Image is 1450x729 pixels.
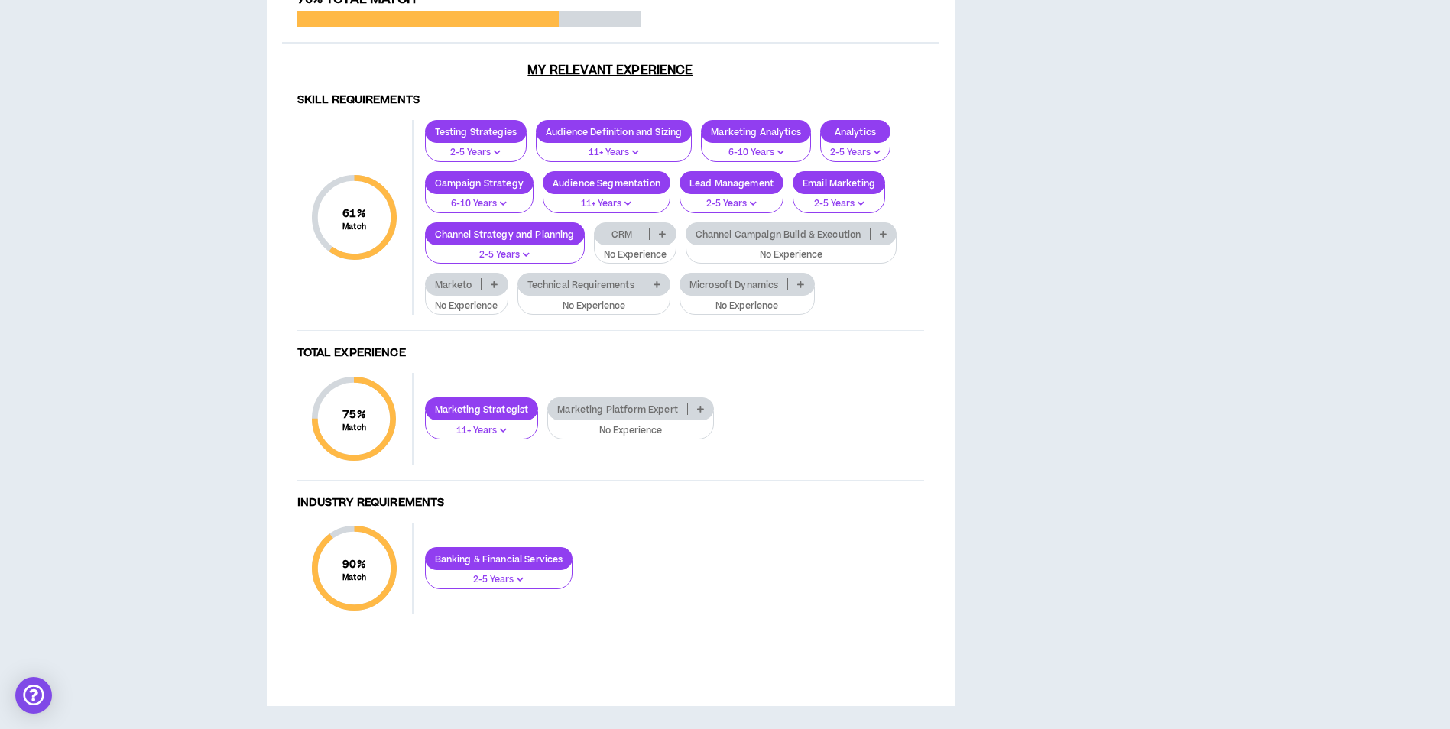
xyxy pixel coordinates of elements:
p: No Experience [696,248,887,262]
button: 11+ Years [425,411,539,440]
p: 6-10 Years [435,197,524,211]
p: 2-5 Years [435,248,575,262]
p: 2-5 Years [435,146,517,160]
h4: Industry Requirements [297,496,924,510]
button: 2-5 Years [425,235,585,264]
p: Banking & Financial Services [426,553,573,565]
p: 2-5 Years [803,197,875,211]
p: 2-5 Years [830,146,881,160]
p: Marketo [426,279,482,290]
button: 6-10 Years [701,133,811,162]
p: 2-5 Years [689,197,774,211]
button: No Experience [517,287,670,316]
button: 2-5 Years [425,133,527,162]
p: 11+ Years [553,197,660,211]
p: 11+ Years [546,146,682,160]
small: Match [342,423,366,433]
p: Audience Segmentation [543,177,670,189]
button: No Experience [686,235,897,264]
button: No Experience [594,235,676,264]
p: Channel Strategy and Planning [426,228,584,240]
p: Testing Strategies [426,126,527,138]
p: No Experience [604,248,667,262]
p: CRM [595,228,650,240]
div: Open Intercom Messenger [15,677,52,714]
p: Marketing Analytics [702,126,810,138]
span: 90 % [342,556,366,572]
p: Marketing Platform Expert [548,403,687,415]
p: 11+ Years [435,424,529,438]
h4: Total Experience [297,346,924,361]
p: Audience Definition and Sizing [537,126,691,138]
button: 2-5 Years [425,560,573,589]
small: Match [342,222,366,232]
button: 11+ Years [536,133,692,162]
small: Match [342,572,366,583]
p: No Experience [435,300,498,313]
p: No Experience [689,300,805,313]
p: Channel Campaign Build & Execution [686,228,871,240]
button: 2-5 Years [680,184,783,213]
p: No Experience [527,300,660,313]
p: 6-10 Years [711,146,801,160]
h3: My Relevant Experience [282,63,939,78]
button: 6-10 Years [425,184,534,213]
button: 2-5 Years [820,133,890,162]
p: No Experience [557,424,704,438]
p: 2-5 Years [435,573,563,587]
p: Lead Management [680,177,783,189]
p: Microsoft Dynamics [680,279,788,290]
span: 61 % [342,206,366,222]
button: No Experience [547,411,714,440]
button: No Experience [425,287,508,316]
p: Email Marketing [793,177,884,189]
p: Campaign Strategy [426,177,533,189]
p: Technical Requirements [518,279,644,290]
p: Marketing Strategist [426,403,538,415]
button: No Experience [680,287,815,316]
button: 11+ Years [543,184,670,213]
button: 2-5 Years [793,184,885,213]
span: 75 % [342,407,366,423]
p: Analytics [821,126,890,138]
h4: Skill Requirements [297,93,924,108]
